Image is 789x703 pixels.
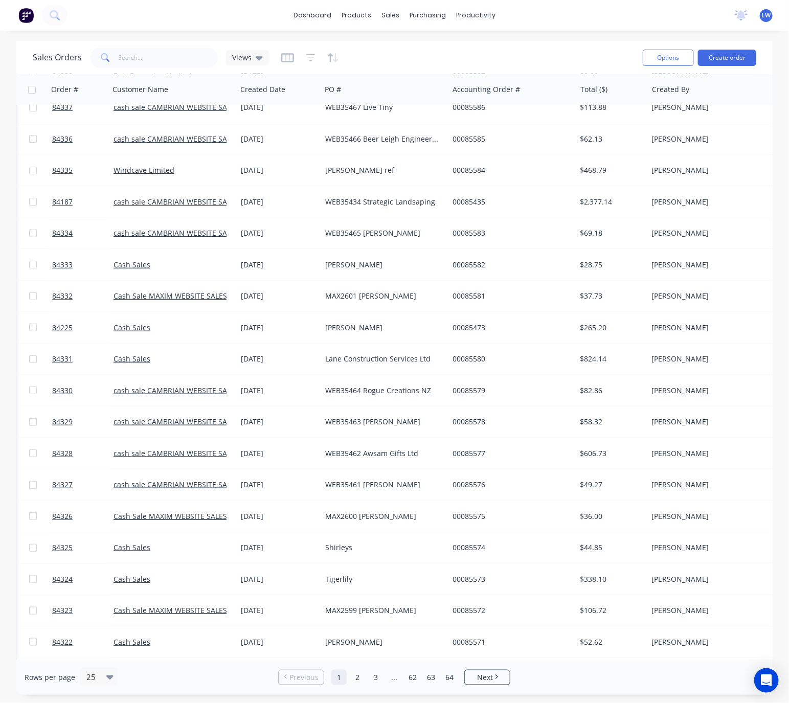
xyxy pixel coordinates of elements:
[453,260,566,270] div: 00085582
[241,291,317,301] div: [DATE]
[325,102,439,112] div: WEB35467 Live Tiny
[241,385,317,396] div: [DATE]
[241,102,317,112] div: [DATE]
[453,417,566,427] div: 00085578
[453,102,566,112] div: 00085586
[241,542,317,553] div: [DATE]
[453,323,566,333] div: 00085473
[651,542,765,553] div: [PERSON_NAME]
[52,417,73,427] span: 84329
[477,672,493,683] span: Next
[52,448,73,459] span: 84328
[325,197,439,207] div: WEB35434 Strategic Landsaping
[52,406,114,437] a: 84329
[453,542,566,553] div: 00085574
[241,511,317,521] div: [DATE]
[580,511,640,521] div: $36.00
[651,480,765,490] div: [PERSON_NAME]
[580,637,640,647] div: $52.62
[52,102,73,112] span: 84337
[325,385,439,396] div: WEB35464 Rogue Creations NZ
[232,52,252,63] span: Views
[114,542,150,552] a: Cash Sales
[241,323,317,333] div: [DATE]
[453,605,566,616] div: 00085572
[241,260,317,270] div: [DATE]
[114,102,239,112] a: cash sale CAMBRIAN WEBSITE SALES
[453,385,566,396] div: 00085579
[651,134,765,144] div: [PERSON_NAME]
[114,637,150,647] a: Cash Sales
[325,605,439,616] div: MAX2599 [PERSON_NAME]
[453,480,566,490] div: 00085576
[580,605,640,616] div: $106.72
[387,670,402,685] a: Jump forward
[651,260,765,270] div: [PERSON_NAME]
[241,197,317,207] div: [DATE]
[114,323,150,332] a: Cash Sales
[651,605,765,616] div: [PERSON_NAME]
[580,417,640,427] div: $58.32
[651,291,765,301] div: [PERSON_NAME]
[453,574,566,584] div: 00085573
[580,323,640,333] div: $265.20
[114,197,239,207] a: cash sale CAMBRIAN WEBSITE SALES
[241,574,317,584] div: [DATE]
[52,595,114,626] a: 84323
[651,574,765,584] div: [PERSON_NAME]
[52,501,114,532] a: 84326
[453,511,566,521] div: 00085575
[112,84,168,95] div: Customer Name
[325,165,439,175] div: [PERSON_NAME] ref
[453,448,566,459] div: 00085577
[580,542,640,553] div: $44.85
[325,417,439,427] div: WEB35463 [PERSON_NAME]
[52,260,73,270] span: 84333
[279,672,324,683] a: Previous page
[114,448,239,458] a: cash sale CAMBRIAN WEBSITE SALES
[288,8,336,23] a: dashboard
[114,260,150,269] a: Cash Sales
[580,480,640,490] div: $49.27
[52,228,73,238] span: 84334
[289,672,319,683] span: Previous
[331,670,347,685] a: Page 1 is your current page
[465,672,510,683] a: Next page
[651,448,765,459] div: [PERSON_NAME]
[114,228,239,238] a: cash sale CAMBRIAN WEBSITE SALES
[453,165,566,175] div: 00085584
[405,670,420,685] a: Page 62
[580,197,640,207] div: $2,377.14
[643,50,694,66] button: Options
[114,480,239,489] a: cash sale CAMBRIAN WEBSITE SALES
[453,228,566,238] div: 00085583
[52,291,73,301] span: 84332
[442,670,457,685] a: Page 64
[453,84,520,95] div: Accounting Order #
[52,344,114,374] a: 84331
[325,480,439,490] div: WEB35461 [PERSON_NAME]
[754,668,779,693] div: Open Intercom Messenger
[114,574,150,584] a: Cash Sales
[453,637,566,647] div: 00085571
[580,165,640,175] div: $468.79
[350,670,365,685] a: Page 2
[325,511,439,521] div: MAX2600 [PERSON_NAME]
[52,354,73,364] span: 84331
[580,228,640,238] div: $69.18
[51,84,78,95] div: Order #
[52,187,114,217] a: 84187
[325,84,341,95] div: PO #
[368,670,384,685] a: Page 3
[52,532,114,563] a: 84325
[580,574,640,584] div: $338.10
[325,323,439,333] div: [PERSON_NAME]
[762,11,771,20] span: LW
[33,53,82,62] h1: Sales Orders
[651,511,765,521] div: [PERSON_NAME]
[52,218,114,248] a: 84334
[453,291,566,301] div: 00085581
[52,658,114,689] a: 84321
[52,480,73,490] span: 84327
[453,354,566,364] div: 00085580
